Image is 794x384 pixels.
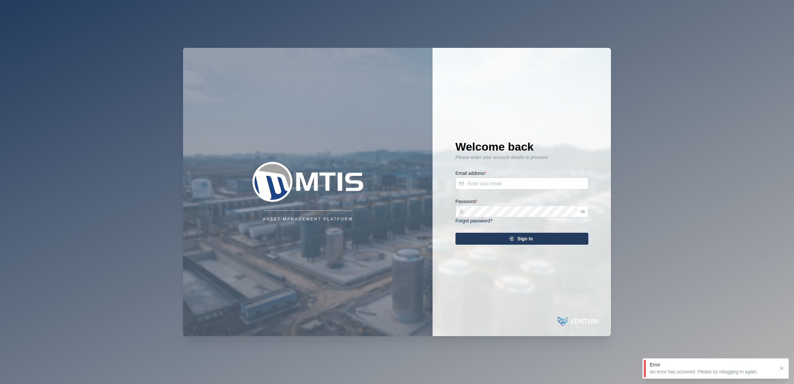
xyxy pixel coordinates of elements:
[650,362,775,368] div: Error
[455,198,478,205] label: Password
[455,233,588,245] button: Sign In
[455,218,493,223] a: Forgot password?
[517,233,533,244] span: Sign In
[263,216,353,222] div: Asset Management Platform
[650,369,775,375] div: An error has occurred. Please try relogging-in again.
[455,178,588,190] input: Enter your email
[558,315,598,328] img: Powered by: Venturi
[242,162,374,202] img: Company Logo
[455,170,487,177] label: Email address
[455,139,588,154] h1: Welcome back
[455,154,588,161] div: Please enter your account details to proceed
